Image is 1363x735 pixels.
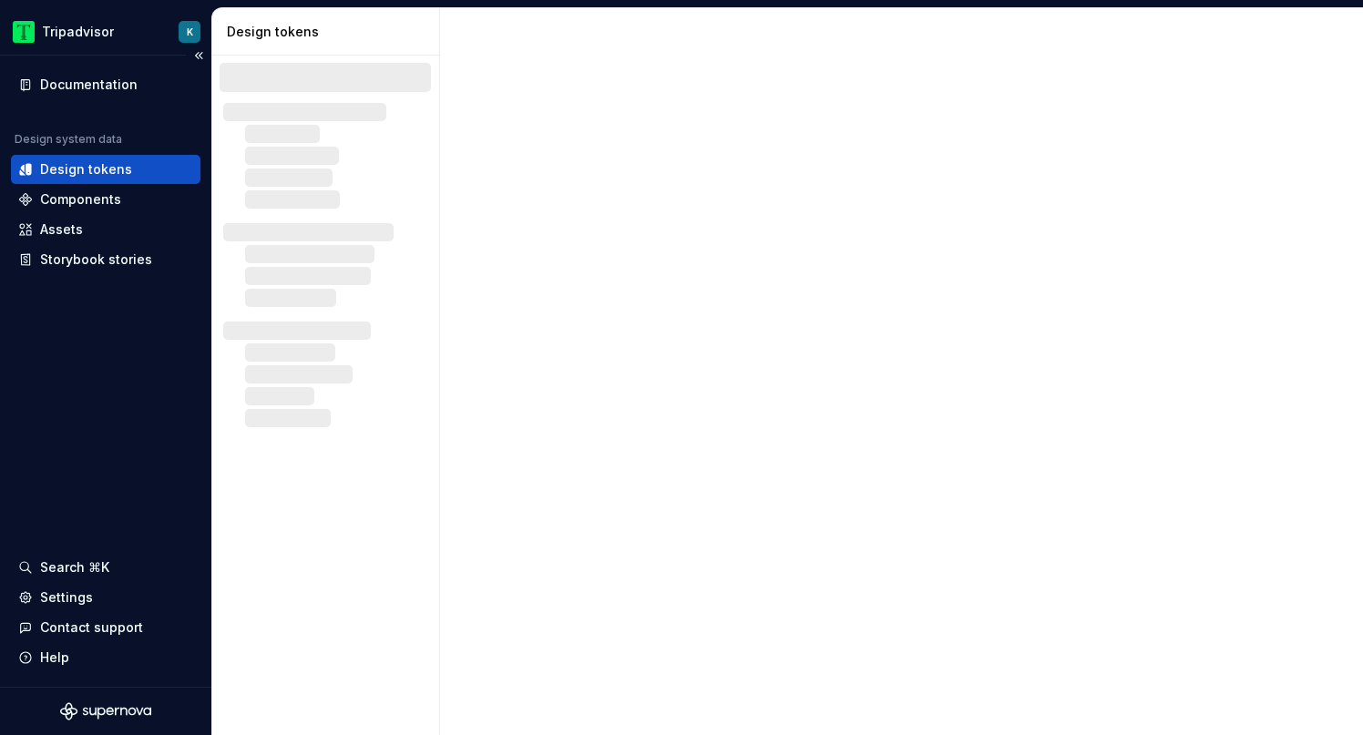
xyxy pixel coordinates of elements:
a: Components [11,185,200,214]
div: Design tokens [227,23,432,41]
div: Settings [40,588,93,607]
div: Design tokens [40,160,132,179]
div: Components [40,190,121,209]
div: Help [40,648,69,667]
a: Storybook stories [11,245,200,274]
button: TripadvisorK [4,12,208,51]
div: K [187,25,193,39]
a: Design tokens [11,155,200,184]
div: Contact support [40,618,143,637]
div: Design system data [15,132,122,147]
button: Help [11,643,200,672]
button: Contact support [11,613,200,642]
div: Documentation [40,76,138,94]
div: Search ⌘K [40,558,109,577]
button: Collapse sidebar [186,43,211,68]
a: Assets [11,215,200,244]
a: Settings [11,583,200,612]
svg: Supernova Logo [60,702,151,720]
div: Tripadvisor [42,23,114,41]
button: Search ⌘K [11,553,200,582]
div: Storybook stories [40,250,152,269]
img: 0ed0e8b8-9446-497d-bad0-376821b19aa5.png [13,21,35,43]
a: Documentation [11,70,200,99]
div: Assets [40,220,83,239]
